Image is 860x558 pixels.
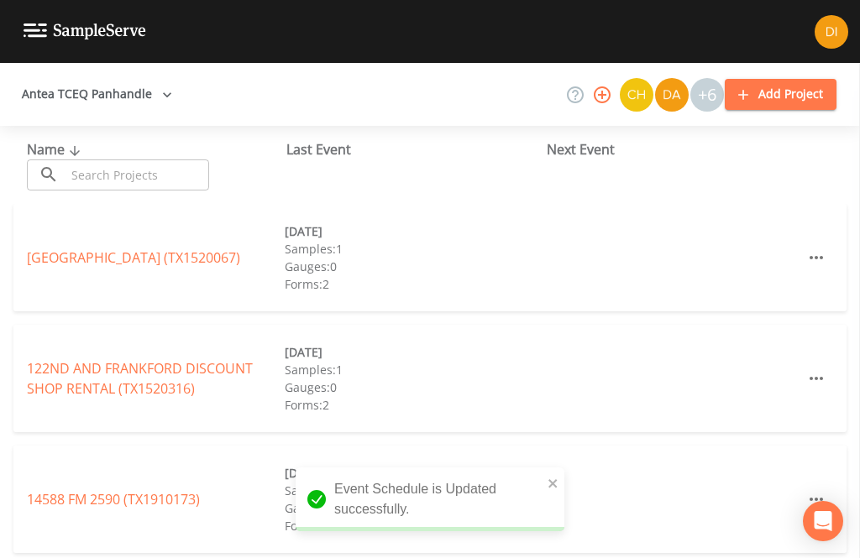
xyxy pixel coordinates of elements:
[27,490,200,508] a: 14588 FM 2590 (TX1910173)
[547,139,806,159] div: Next Event
[620,78,653,112] img: c74b8b8b1c7a9d34f67c5e0ca157ed15
[285,258,543,275] div: Gauges: 0
[548,472,559,493] button: close
[285,240,543,258] div: Samples: 1
[285,275,543,293] div: Forms: 2
[690,78,724,112] div: +6
[15,79,179,110] button: Antea TCEQ Panhandle
[285,396,543,414] div: Forms: 2
[27,359,253,398] a: 122ND AND FRANKFORD DISCOUNT SHOP RENTAL (TX1520316)
[285,343,543,361] div: [DATE]
[27,248,240,267] a: [GEOGRAPHIC_DATA] (TX1520067)
[654,78,690,112] div: David Weber
[285,378,543,396] div: Gauges: 0
[655,78,689,112] img: a84961a0472e9debc750dd08a004988d
[285,482,543,499] div: Samples: 1
[24,23,146,39] img: logo
[285,222,543,240] div: [DATE]
[619,78,654,112] div: Charles Medina
[286,139,546,159] div: Last Event
[803,501,843,541] div: Open Intercom Messenger
[725,79,836,110] button: Add Project
[815,15,848,49] img: b6f7871a69a950570374ce45cd4564a4
[285,361,543,378] div: Samples: 1
[296,467,564,531] div: Event Schedule is Updated successfully.
[66,159,209,190] input: Search Projects
[285,464,543,482] div: [DATE]
[285,517,543,535] div: Forms: 2
[285,499,543,517] div: Gauges: 0
[27,140,85,159] span: Name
